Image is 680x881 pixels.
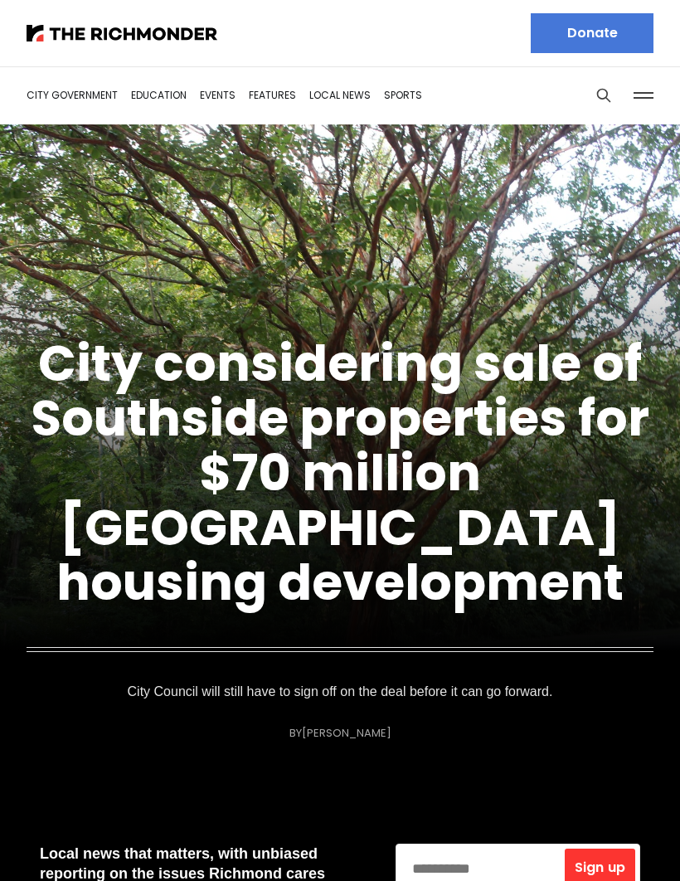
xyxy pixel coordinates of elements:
[289,727,391,739] div: By
[131,88,187,102] a: Education
[128,680,553,703] p: City Council will still have to sign off on the deal before it can go forward.
[27,88,118,102] a: City Government
[591,83,616,108] button: Search this site
[539,800,680,881] iframe: portal-trigger
[302,725,391,741] a: [PERSON_NAME]
[531,13,653,53] a: Donate
[249,88,296,102] a: Features
[200,88,236,102] a: Events
[384,88,422,102] a: Sports
[31,329,649,617] a: City considering sale of Southside properties for $70 million [GEOGRAPHIC_DATA] housing development
[27,25,217,41] img: The Richmonder
[309,88,371,102] a: Local News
